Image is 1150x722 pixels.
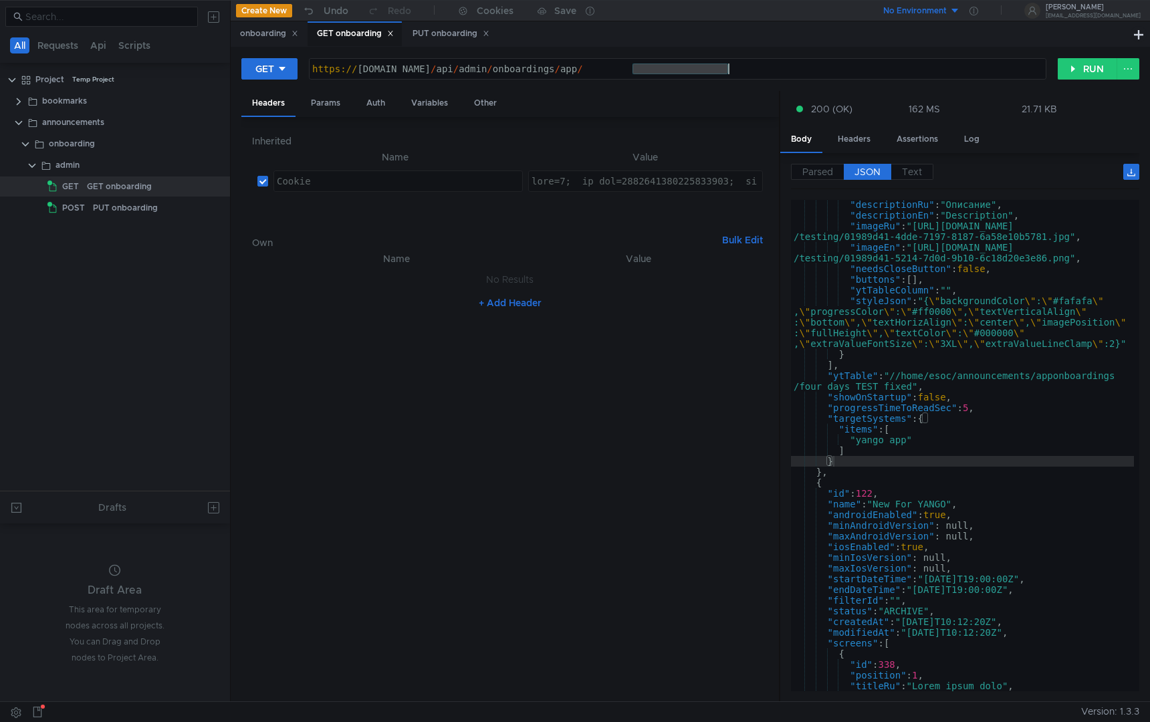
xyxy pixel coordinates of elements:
[35,70,64,90] div: Project
[87,176,152,197] div: GET onboarding
[86,37,110,53] button: Api
[236,4,292,17] button: Create New
[42,112,104,132] div: announcements
[300,91,351,116] div: Params
[520,251,757,267] th: Value
[717,232,768,248] button: Bulk Edit
[463,91,507,116] div: Other
[486,273,534,285] nz-embed-empty: No Results
[554,6,576,15] div: Save
[909,103,940,115] div: 162 MS
[400,91,459,116] div: Variables
[413,27,489,41] div: PUT onboarding
[268,149,523,165] th: Name
[1046,4,1141,11] div: [PERSON_NAME]
[1022,103,1057,115] div: 21.71 KB
[25,9,190,24] input: Search...
[473,295,547,311] button: + Add Header
[10,37,29,53] button: All
[953,127,990,152] div: Log
[240,27,298,41] div: onboarding
[241,58,298,80] button: GET
[292,1,358,21] button: Undo
[255,62,274,76] div: GET
[902,166,922,178] span: Text
[273,251,520,267] th: Name
[252,235,717,251] h6: Own
[42,91,87,111] div: bookmarks
[62,198,85,218] span: POST
[33,37,82,53] button: Requests
[241,91,296,117] div: Headers
[93,198,158,218] div: PUT onboarding
[1058,58,1117,80] button: RUN
[477,3,513,19] div: Cookies
[358,1,421,21] button: Redo
[114,37,154,53] button: Scripts
[55,155,80,175] div: admin
[252,133,768,149] h6: Inherited
[780,127,822,153] div: Body
[802,166,833,178] span: Parsed
[1081,702,1139,721] span: Version: 1.3.3
[62,176,79,197] span: GET
[98,499,126,515] div: Drafts
[388,3,411,19] div: Redo
[811,102,852,116] span: 200 (OK)
[324,3,348,19] div: Undo
[317,27,394,41] div: GET onboarding
[49,134,95,154] div: onboarding
[523,149,768,165] th: Value
[356,91,396,116] div: Auth
[1046,13,1141,18] div: [EMAIL_ADDRESS][DOMAIN_NAME]
[854,166,881,178] span: JSON
[883,5,947,17] div: No Environment
[72,70,114,90] div: Temp Project
[827,127,881,152] div: Headers
[886,127,949,152] div: Assertions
